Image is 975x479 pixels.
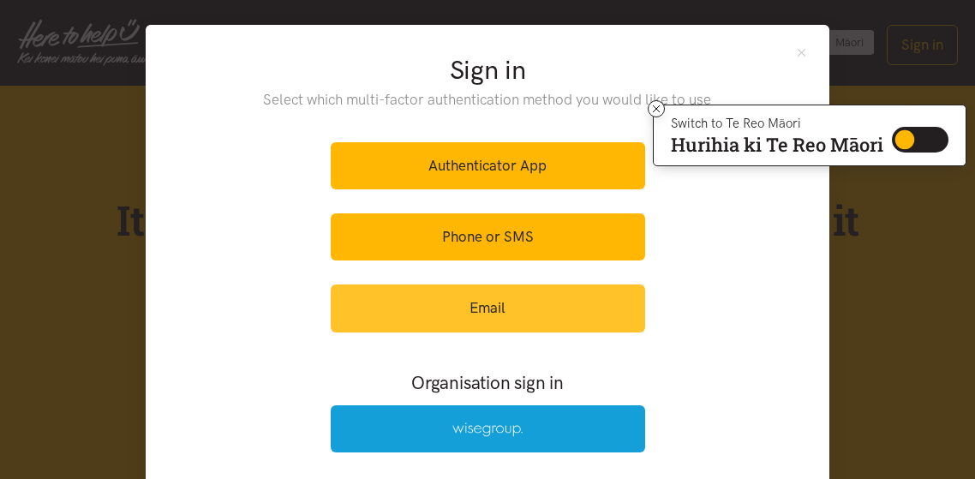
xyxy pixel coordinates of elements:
[794,45,809,60] button: Close
[229,88,747,111] p: Select which multi-factor authentication method you would like to use
[671,137,883,153] p: Hurihia ki Te Reo Māori
[331,213,645,260] a: Phone or SMS
[284,370,691,395] h3: Organisation sign in
[671,118,883,129] p: Switch to Te Reo Māori
[229,52,747,88] h2: Sign in
[452,422,523,437] img: Wise Group
[331,142,645,189] a: Authenticator App
[331,284,645,332] a: Email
